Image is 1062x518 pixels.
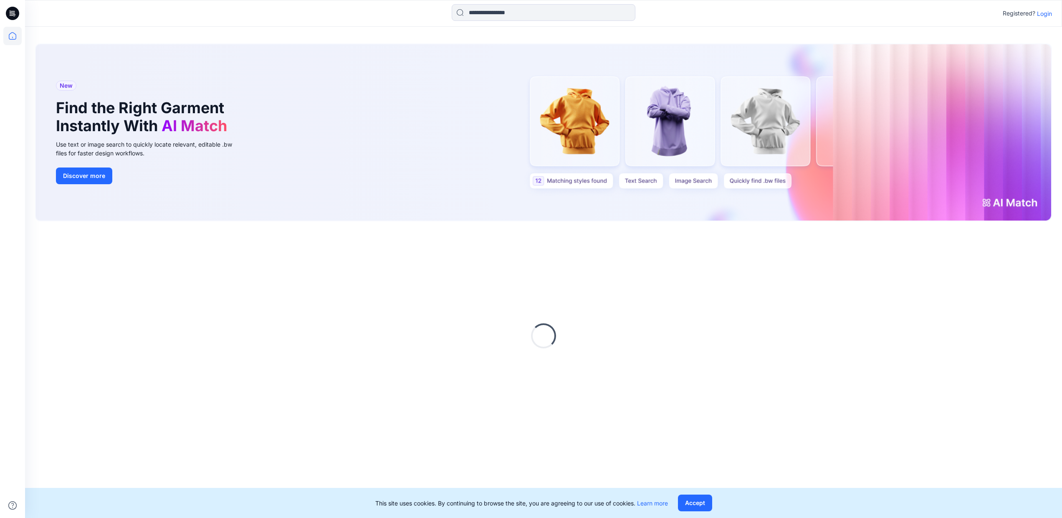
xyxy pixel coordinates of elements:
[1003,8,1035,18] p: Registered?
[56,168,112,184] button: Discover more
[60,81,73,91] span: New
[162,117,227,135] span: AI Match
[56,140,244,157] div: Use text or image search to quickly locate relevant, editable .bw files for faster design workflows.
[56,99,231,135] h1: Find the Right Garment Instantly With
[678,495,712,511] button: Accept
[375,499,668,508] p: This site uses cookies. By continuing to browse the site, you are agreeing to our use of cookies.
[1037,9,1052,18] p: Login
[637,500,668,507] a: Learn more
